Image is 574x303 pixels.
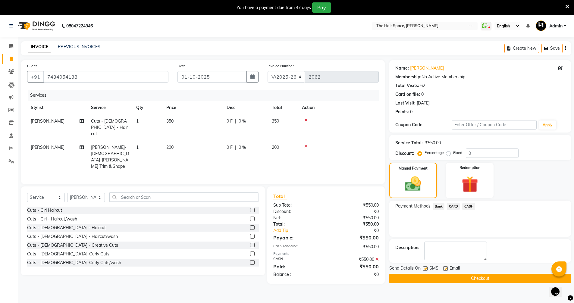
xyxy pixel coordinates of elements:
[269,256,326,263] div: CASH
[269,263,326,270] div: Paid:
[27,101,87,114] th: Stylist
[395,65,409,71] div: Name:
[536,20,546,31] img: Admin
[269,202,326,208] div: Sub Total:
[237,5,311,11] div: You have a payment due from 47 days
[269,221,326,227] div: Total:
[462,203,475,210] span: CASH
[272,118,279,124] span: 350
[539,120,556,130] button: Apply
[166,145,174,150] span: 200
[326,221,383,227] div: ₹550.00
[417,100,430,106] div: [DATE]
[28,90,383,101] div: Services
[420,83,425,89] div: 62
[31,145,64,150] span: [PERSON_NAME]
[31,118,64,124] span: [PERSON_NAME]
[28,42,51,52] a: INVOICE
[269,227,335,234] a: Add Tip
[549,23,563,29] span: Admin
[395,100,416,106] div: Last Visit:
[395,74,565,80] div: No Active Membership
[109,192,259,202] input: Search or Scan
[27,71,44,83] button: +91
[326,263,383,270] div: ₹550.00
[433,203,445,210] span: Bank
[27,63,37,69] label: Client
[456,174,483,195] img: _gift.svg
[326,202,383,208] div: ₹550.00
[91,145,129,169] span: [PERSON_NAME]- [DEMOGRAPHIC_DATA]-[PERSON_NAME] Trim & Shape
[268,101,298,114] th: Total
[223,101,268,114] th: Disc
[447,203,460,210] span: CARD
[239,144,246,151] span: 0 %
[227,144,233,151] span: 0 F
[15,17,57,34] img: logo
[326,256,383,263] div: ₹550.00
[166,118,174,124] span: 350
[389,265,421,273] span: Send Details On
[27,207,62,214] div: Cuts - Girl Haircut
[549,279,568,297] iframe: chat widget
[395,74,422,80] div: Membership:
[235,118,236,124] span: |
[395,109,409,115] div: Points:
[91,118,128,136] span: Cuts - [DEMOGRAPHIC_DATA] - Haircut
[460,165,480,170] label: Redemption
[269,215,326,221] div: Net:
[27,260,121,266] div: Cuts - [DEMOGRAPHIC_DATA]-Curly Cuts/wash
[43,71,168,83] input: Search by Name/Mobile/Email/Code
[410,65,444,71] a: [PERSON_NAME]
[395,150,414,157] div: Discount:
[326,244,383,250] div: ₹550.00
[87,101,133,114] th: Service
[269,234,326,241] div: Payable:
[273,193,287,199] span: Total
[395,203,431,209] span: Payment Methods
[421,91,424,98] div: 0
[273,251,378,256] div: Payments
[399,166,428,171] label: Manual Payment
[66,17,93,34] b: 08047224946
[541,44,563,53] button: Save
[27,233,118,240] div: Cuts - [DEMOGRAPHIC_DATA] - Haircut/wash
[450,265,460,273] span: Email
[395,140,423,146] div: Service Total:
[326,271,383,278] div: ₹0
[410,109,412,115] div: 0
[395,122,452,128] div: Coupon Code
[27,225,106,231] div: Cuts - [DEMOGRAPHIC_DATA] - Haircut
[429,265,438,273] span: SMS
[133,101,163,114] th: Qty
[312,2,331,13] button: Pay
[395,83,419,89] div: Total Visits:
[336,227,383,234] div: ₹0
[27,216,77,222] div: Cuts - Girl - Haircut/wash
[504,44,539,53] button: Create New
[269,208,326,215] div: Discount:
[326,234,383,241] div: ₹550.00
[239,118,246,124] span: 0 %
[395,245,419,251] div: Description:
[453,150,462,155] label: Fixed
[27,242,118,248] div: Cuts - [DEMOGRAPHIC_DATA] - Creative Cuts
[268,63,294,69] label: Invoice Number
[227,118,233,124] span: 0 F
[163,101,223,114] th: Price
[27,251,109,257] div: Cuts - [DEMOGRAPHIC_DATA]-Curly Cuts
[177,63,186,69] label: Date
[272,145,279,150] span: 200
[298,101,379,114] th: Action
[452,120,537,130] input: Enter Offer / Coupon Code
[235,144,236,151] span: |
[425,140,441,146] div: ₹550.00
[269,244,326,250] div: Cash Tendered:
[389,274,571,283] button: Checkout
[395,91,420,98] div: Card on file:
[425,150,444,155] label: Percentage
[326,215,383,221] div: ₹550.00
[400,175,426,193] img: _cash.svg
[269,271,326,278] div: Balance :
[136,145,139,150] span: 1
